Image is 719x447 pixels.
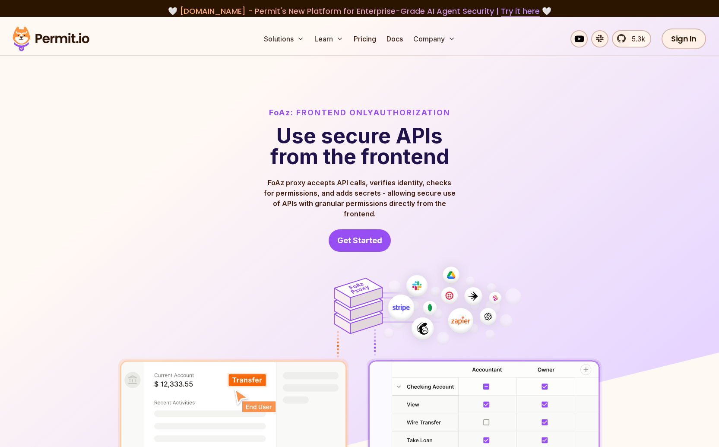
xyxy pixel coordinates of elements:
a: Try it here [501,6,540,17]
span: Frontend Only Authorization [296,107,450,119]
h2: FoAz: [269,107,450,119]
button: Learn [311,30,347,48]
h1: Use secure APIs from the frontend [269,126,450,167]
a: Docs [383,30,406,48]
a: Sign In [662,29,706,49]
p: FoAz proxy accepts API calls, verifies identity, checks for permissions, and adds secrets - allow... [263,178,456,219]
div: 🤍 🤍 [21,5,698,17]
a: Pricing [350,30,380,48]
span: 5.3k [627,34,645,44]
button: Company [410,30,459,48]
span: [DOMAIN_NAME] - Permit's New Platform for Enterprise-Grade AI Agent Security | [180,6,540,16]
a: 5.3k [612,30,651,48]
img: Permit logo [9,24,93,54]
a: Get Started [329,229,391,252]
button: Solutions [260,30,307,48]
